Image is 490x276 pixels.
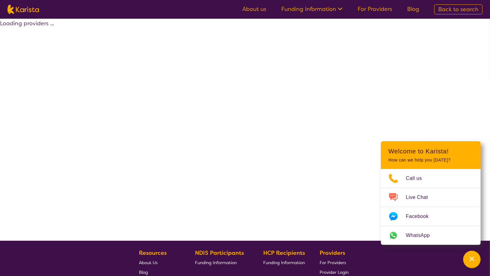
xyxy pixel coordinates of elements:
div: Channel Menu [381,141,481,245]
a: Funding Information [263,258,305,267]
span: Live Chat [406,193,435,202]
span: Blog [139,269,148,275]
a: Funding Information [281,5,343,13]
span: Funding Information [195,260,237,265]
span: Facebook [406,212,436,221]
span: Funding Information [263,260,305,265]
span: Provider Login [320,269,349,275]
span: For Providers [320,260,346,265]
b: Providers [320,249,345,257]
b: HCP Recipients [263,249,305,257]
span: Call us [406,174,430,183]
a: Funding Information [195,258,249,267]
b: Resources [139,249,167,257]
a: Blog [407,5,419,13]
span: Back to search [438,6,478,13]
a: About us [242,5,266,13]
a: Web link opens in a new tab. [381,226,481,245]
a: Back to search [434,4,483,14]
a: For Providers [358,5,392,13]
button: Channel Menu [463,251,481,268]
ul: Choose channel [381,169,481,245]
h2: Welcome to Karista! [388,148,473,155]
span: About Us [139,260,158,265]
a: About Us [139,258,181,267]
p: How can we help you [DATE]? [388,157,473,163]
span: WhatsApp [406,231,437,240]
a: For Providers [320,258,349,267]
b: NDIS Participants [195,249,244,257]
img: Karista logo [7,5,39,14]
